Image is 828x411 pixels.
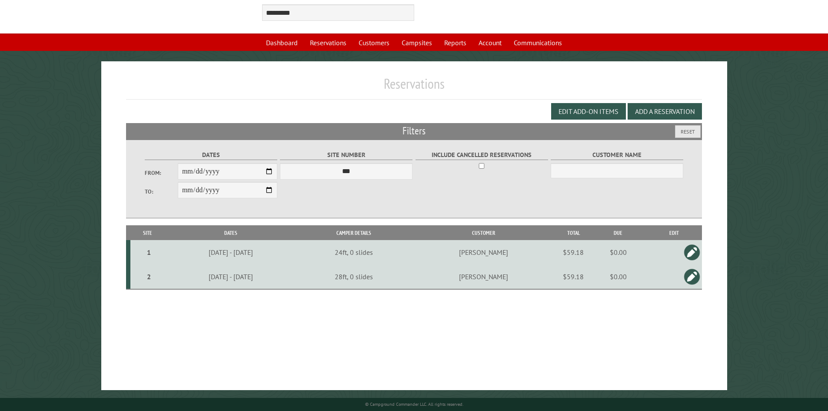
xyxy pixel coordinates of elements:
[134,272,164,281] div: 2
[396,34,437,51] a: Campsites
[353,34,395,51] a: Customers
[165,225,297,241] th: Dates
[556,225,591,241] th: Total
[130,225,165,241] th: Site
[551,150,683,160] label: Customer Name
[591,225,646,241] th: Due
[145,187,178,196] label: To:
[365,401,463,407] small: © Campground Commander LLC. All rights reserved.
[416,150,548,160] label: Include Cancelled Reservations
[646,225,702,241] th: Edit
[134,248,164,257] div: 1
[556,240,591,264] td: $59.18
[166,272,295,281] div: [DATE] - [DATE]
[261,34,303,51] a: Dashboard
[411,264,556,289] td: [PERSON_NAME]
[296,240,411,264] td: 24ft, 0 slides
[296,264,411,289] td: 28ft, 0 slides
[280,150,412,160] label: Site Number
[126,75,702,99] h1: Reservations
[166,248,295,257] div: [DATE] - [DATE]
[411,225,556,241] th: Customer
[439,34,472,51] a: Reports
[675,125,701,138] button: Reset
[296,225,411,241] th: Camper Details
[145,150,277,160] label: Dates
[411,240,556,264] td: [PERSON_NAME]
[126,123,702,140] h2: Filters
[551,103,626,120] button: Edit Add-on Items
[145,169,178,177] label: From:
[591,264,646,289] td: $0.00
[473,34,507,51] a: Account
[509,34,567,51] a: Communications
[591,240,646,264] td: $0.00
[305,34,352,51] a: Reservations
[556,264,591,289] td: $59.18
[628,103,702,120] button: Add a Reservation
